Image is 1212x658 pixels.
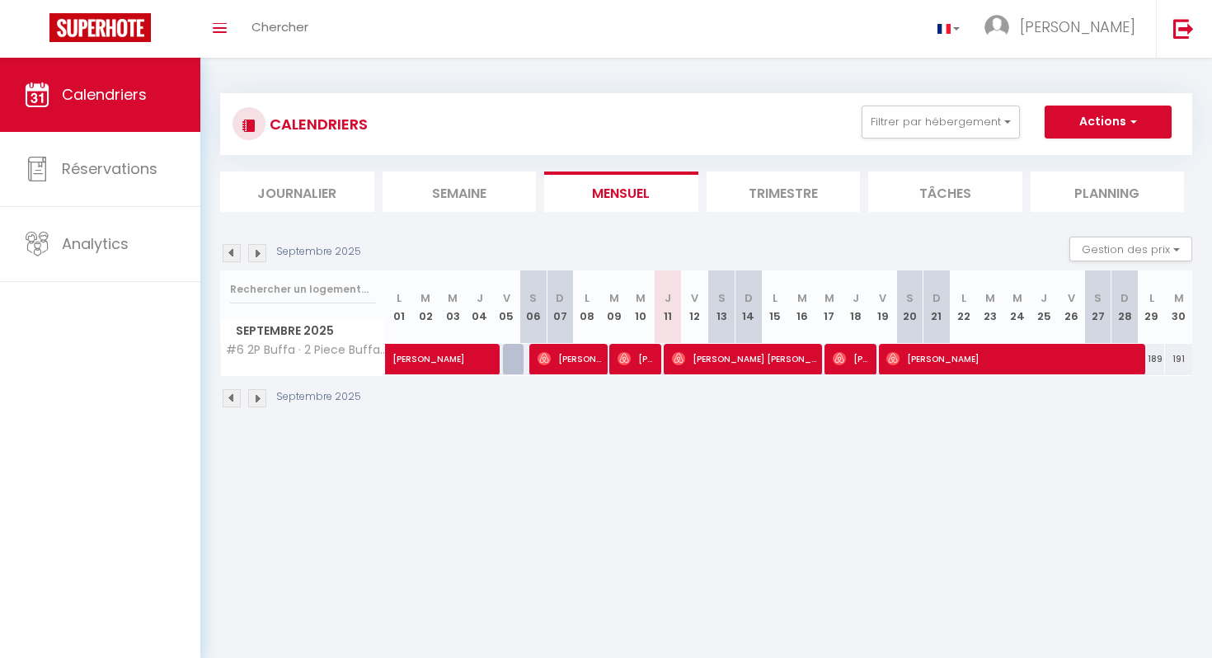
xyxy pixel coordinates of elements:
th: 08 [574,270,601,344]
abbr: D [1120,290,1129,306]
th: 05 [493,270,520,344]
li: Semaine [383,172,537,212]
h3: CALENDRIERS [265,106,368,143]
th: 30 [1165,270,1192,344]
th: 25 [1031,270,1058,344]
abbr: L [961,290,966,306]
abbr: D [745,290,753,306]
th: 15 [762,270,789,344]
p: Septembre 2025 [276,389,361,405]
th: 17 [815,270,843,344]
span: Réservations [62,158,157,179]
span: Chercher [251,18,308,35]
button: Ouvrir le widget de chat LiveChat [13,7,63,56]
th: 16 [789,270,816,344]
div: 189 [1139,344,1166,374]
abbr: J [477,290,483,306]
abbr: M [609,290,619,306]
th: 03 [439,270,467,344]
abbr: S [1094,290,1102,306]
th: 20 [896,270,923,344]
span: #6 2P Buffa · 2 Piece Buffa 2 min de la mer,centrale/Clim&Balcon [223,344,388,356]
abbr: D [932,290,941,306]
th: 13 [708,270,735,344]
abbr: L [397,290,402,306]
abbr: J [665,290,671,306]
th: 23 [977,270,1004,344]
abbr: L [1149,290,1154,306]
th: 01 [386,270,413,344]
abbr: M [420,290,430,306]
abbr: S [906,290,914,306]
th: 11 [655,270,682,344]
th: 14 [735,270,762,344]
th: 24 [1004,270,1031,344]
th: 07 [547,270,574,344]
abbr: M [824,290,834,306]
th: 22 [950,270,977,344]
abbr: V [879,290,886,306]
th: 19 [869,270,896,344]
span: [PERSON_NAME] [392,335,544,366]
th: 06 [520,270,547,344]
p: Septembre 2025 [276,244,361,260]
abbr: J [1041,290,1047,306]
span: Septembre 2025 [221,319,385,343]
img: logout [1173,18,1194,39]
th: 02 [412,270,439,344]
abbr: V [691,290,698,306]
abbr: J [853,290,859,306]
button: Gestion des prix [1069,237,1192,261]
span: [PERSON_NAME] [1020,16,1135,37]
span: Calendriers [62,84,147,105]
img: Super Booking [49,13,151,42]
th: 18 [843,270,870,344]
li: Trimestre [707,172,861,212]
abbr: S [529,290,537,306]
th: 04 [466,270,493,344]
input: Rechercher un logement... [230,275,376,304]
abbr: M [448,290,458,306]
abbr: L [585,290,590,306]
abbr: M [1012,290,1022,306]
th: 28 [1111,270,1139,344]
th: 09 [600,270,627,344]
span: [PERSON_NAME] [833,343,869,374]
abbr: M [985,290,995,306]
th: 12 [681,270,708,344]
th: 10 [627,270,655,344]
abbr: D [556,290,564,306]
abbr: M [797,290,807,306]
th: 26 [1058,270,1085,344]
th: 21 [923,270,951,344]
li: Journalier [220,172,374,212]
div: 191 [1165,344,1192,374]
span: Analytics [62,233,129,254]
abbr: V [503,290,510,306]
li: Tâches [868,172,1022,212]
abbr: M [636,290,646,306]
abbr: L [773,290,777,306]
img: ... [984,15,1009,40]
th: 29 [1139,270,1166,344]
a: [PERSON_NAME] [386,344,413,375]
abbr: M [1174,290,1184,306]
abbr: S [718,290,726,306]
li: Planning [1031,172,1185,212]
span: [PERSON_NAME] [538,343,601,374]
abbr: V [1068,290,1075,306]
span: [PERSON_NAME] [PERSON_NAME] [672,343,817,374]
button: Actions [1045,106,1172,139]
li: Mensuel [544,172,698,212]
button: Filtrer par hébergement [862,106,1020,139]
span: [PERSON_NAME] [618,343,654,374]
span: [PERSON_NAME] [886,343,1140,374]
th: 27 [1084,270,1111,344]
